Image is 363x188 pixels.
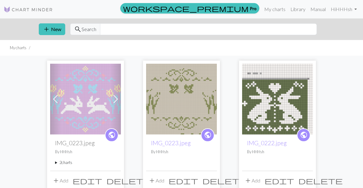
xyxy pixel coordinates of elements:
a: public [297,128,310,142]
button: New [39,23,65,35]
span: add [52,176,60,185]
span: delete [298,176,343,185]
span: edit [265,176,294,185]
span: add [244,176,252,185]
i: public [108,129,116,141]
span: public [204,130,212,140]
span: edit [73,176,102,185]
button: Add [242,175,262,186]
span: public [300,130,308,140]
a: IMG_0223.jpeg [146,95,217,101]
a: IMG_0222.jpeg [247,139,287,146]
a: HiHHHsh [328,3,359,15]
span: delete [106,176,151,185]
i: Edit [265,177,294,184]
i: public [300,129,308,141]
span: search [74,25,82,34]
button: Delete [104,175,153,186]
button: Edit [70,175,104,186]
img: IMG_0223.jpeg [146,64,217,134]
p: By HHHsh [151,149,212,155]
img: Logo [4,6,53,13]
a: IMG_0223.jpeg [151,139,191,146]
button: Add [146,175,166,186]
a: IMG_0223.jpeg [50,95,121,101]
span: Search [82,26,96,33]
p: By HHHsh [247,149,308,155]
span: workspace_premium [123,4,249,13]
summary: 2charts [55,160,116,166]
a: My charts [262,3,288,15]
button: Add [50,175,70,186]
span: add [148,176,156,185]
h2: IMG_0223.jpeg [55,139,116,146]
span: delete [202,176,247,185]
a: Pro [120,3,259,14]
a: Manual [308,3,328,15]
img: IMG_0222.jpeg [242,64,313,134]
button: Delete [200,175,249,186]
span: edit [169,176,198,185]
a: IMG_0222.jpeg [242,95,313,101]
span: public [108,130,116,140]
button: Edit [166,175,200,186]
span: add [43,25,50,34]
a: Library [288,3,308,15]
i: public [204,129,212,141]
a: public [201,128,214,142]
i: Edit [169,177,198,184]
img: IMG_0223.jpeg [50,64,121,134]
a: public [105,128,118,142]
li: My charts [10,45,26,51]
button: Edit [262,175,296,186]
p: By HHHsh [55,149,116,155]
button: Delete [296,175,345,186]
i: Edit [73,177,102,184]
